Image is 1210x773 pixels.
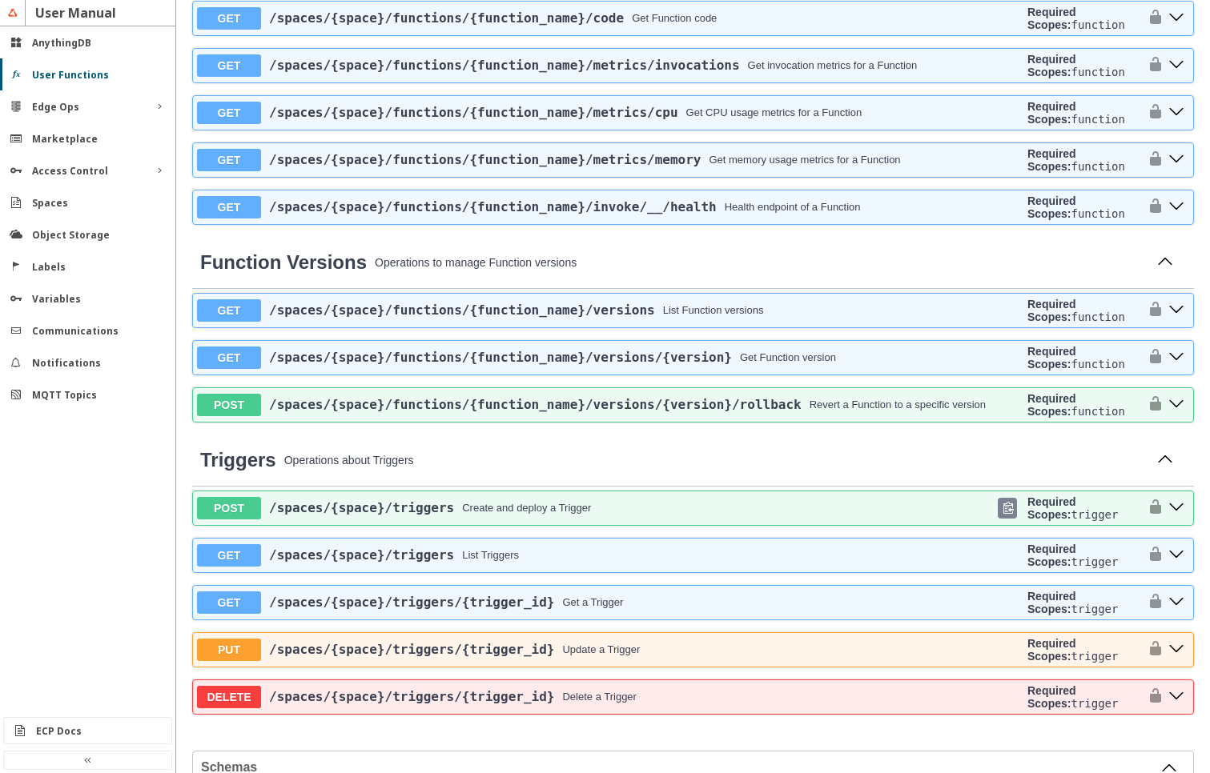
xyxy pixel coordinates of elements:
[197,102,1021,124] button: GET/spaces/{space}/functions/{function_name}/metrics/cpuGet CPU usage metrics for a Function
[1164,197,1189,218] button: get ​/spaces​/{space}​/functions​/{function_name}​/invoke​/__​/health
[375,256,1144,269] p: Operations to manage Function versions
[1027,543,1076,568] b: Required Scopes:
[269,152,701,167] span: /spaces /{space} /functions /{function_name} /metrics /memory
[197,196,1021,218] button: GET/spaces/{space}/functions/{function_name}/invoke/__/healthHealth endpoint of a Function
[1164,300,1189,321] button: get ​/spaces​/{space}​/functions​/{function_name}​/versions
[197,346,1021,369] button: GET/spaces/{space}/functions/{function_name}/versions/{version}Get Function version
[269,350,732,365] span: /spaces /{space} /functions /{function_name} /versions /{version}
[1027,194,1076,220] b: Required Scopes:
[269,199,717,214] a: /spaces/{space}/functions/{function_name}/invoke/__/health
[1140,495,1164,521] button: authorization button unlocked
[998,498,1017,519] div: Copy to clipboard
[1027,495,1076,521] b: Required Scopes:
[269,397,802,412] a: /spaces/{space}/functions/{function_name}/versions/{version}/rollback
[1140,194,1164,220] button: authorization button unlocked
[269,58,740,73] span: /spaces /{space} /functions /{function_name} /metrics /invocations
[197,591,261,614] span: GET
[1027,684,1076,710] b: Required Scopes:
[1071,650,1118,663] code: trigger
[269,105,678,120] span: /spaces /{space} /functions /{function_name} /metrics /cpu
[269,152,701,167] a: /spaces/{space}/functions/{function_name}/metrics/memory
[197,686,261,708] span: DELETE
[197,639,1021,661] button: PUT/spaces/{space}/triggers/{trigger_id}Update a Trigger
[1071,310,1124,323] code: function
[1164,347,1189,368] button: get ​/spaces​/{space}​/functions​/{function_name}​/versions​/{version}
[1027,53,1076,78] b: Required Scopes:
[1027,100,1076,126] b: Required Scopes:
[1152,250,1178,274] button: Collapse operation
[663,304,764,316] div: List Function versions
[269,689,554,704] a: /spaces/{space}/triggers/{trigger_id}
[1027,392,1076,418] b: Required Scopes:
[197,149,1021,171] button: GET/spaces/{space}/functions/{function_name}/metrics/memoryGet memory usage metrics for a Function
[269,689,554,704] span: /spaces /{space} /triggers /{trigger_id}
[1027,147,1076,173] b: Required Scopes:
[197,149,261,171] span: GET
[197,591,1021,614] button: GET/spaces/{space}/triggers/{trigger_id}Get a Trigger
[269,105,678,120] a: /spaces/{space}/functions/{function_name}/metrics/cpu
[1164,55,1189,76] button: get ​/spaces​/{space}​/functions​/{function_name}​/metrics​/invocations
[269,302,655,318] a: /spaces/{space}/functions/{function_name}/versions
[462,502,591,514] div: Create and deploy a Trigger
[1071,113,1124,126] code: function
[200,251,367,274] a: Function Versions
[1140,590,1164,615] button: authorization button unlocked
[269,350,732,365] a: /spaces/{space}/functions/{function_name}/versions/{version}
[197,54,1021,77] button: GET/spaces/{space}/functions/{function_name}/metrics/invocationsGet invocation metrics for a Func...
[1071,358,1124,370] code: function
[1164,687,1189,707] button: delete ​/spaces​/{space}​/triggers​/{trigger_id}
[1164,150,1189,170] button: get ​/spaces​/{space}​/functions​/{function_name}​/metrics​/memory
[1140,53,1164,78] button: authorization button unlocked
[1071,18,1124,31] code: function
[1140,543,1164,568] button: authorization button unlocked
[197,54,261,77] span: GET
[197,346,261,369] span: GET
[1152,448,1178,472] button: Collapse operation
[269,500,454,515] a: /spaces/{space}/triggers
[197,196,261,218] span: GET
[1164,592,1189,613] button: get ​/spaces​/{space}​/triggers​/{trigger_id}
[1027,637,1076,663] b: Required Scopes:
[269,58,740,73] a: /spaces/{space}/functions/{function_name}/metrics/invocations
[1071,508,1118,521] code: trigger
[1071,555,1118,568] code: trigger
[1140,100,1164,126] button: authorization button unlocked
[1071,160,1124,173] code: function
[269,595,554,610] span: /spaces /{space} /triggers /{trigger_id}
[197,7,261,30] span: GET
[1140,684,1164,710] button: authorization button unlocked
[686,106,862,118] div: Get CPU usage metrics for a Function
[740,351,836,363] div: Get Function version
[1164,395,1189,415] button: post ​/spaces​/{space}​/functions​/{function_name}​/versions​/{version}​/rollback
[562,596,623,608] div: Get a Trigger
[562,691,637,703] div: Delete a Trigger
[1027,298,1076,323] b: Required Scopes:
[197,299,261,322] span: GET
[197,299,1021,322] button: GET/spaces/{space}/functions/{function_name}/versionsList Function versions
[1140,345,1164,370] button: authorization button unlocked
[1140,392,1164,418] button: authorization button unlocked
[269,397,802,412] span: /spaces /{space} /functions /{function_name} /versions /{version} /rollback
[200,251,367,273] span: Function Versions
[562,643,640,655] div: Update a Trigger
[1164,498,1189,519] button: post ​/spaces​/{space}​/triggers
[810,399,986,411] div: Revert a Function to a specific version
[269,642,554,657] a: /spaces/{space}/triggers/{trigger_id}
[269,547,454,563] a: /spaces/{space}/triggers
[197,394,1021,416] button: POST/spaces/{space}/functions/{function_name}/versions/{version}/rollbackRevert a Function to a s...
[1140,637,1164,663] button: authorization button unlocked
[1071,207,1124,220] code: function
[1027,590,1076,615] b: Required Scopes:
[200,449,276,471] a: Triggers
[1164,102,1189,123] button: get ​/spaces​/{space}​/functions​/{function_name}​/metrics​/cpu
[197,7,1021,30] button: GET/spaces/{space}/functions/{function_name}/codeGet Function code
[269,10,624,26] a: /spaces/{space}/functions/{function_name}/code
[1027,345,1076,370] b: Required Scopes:
[200,449,276,471] span: Triggers
[269,547,454,563] span: /spaces /{space} /triggers
[1071,66,1124,78] code: function
[197,544,1021,567] button: GET/spaces/{space}/triggersList Triggers
[269,642,554,657] span: /spaces /{space} /triggers /{trigger_id}
[462,549,519,561] div: List Triggers
[725,201,861,213] div: Health endpoint of a Function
